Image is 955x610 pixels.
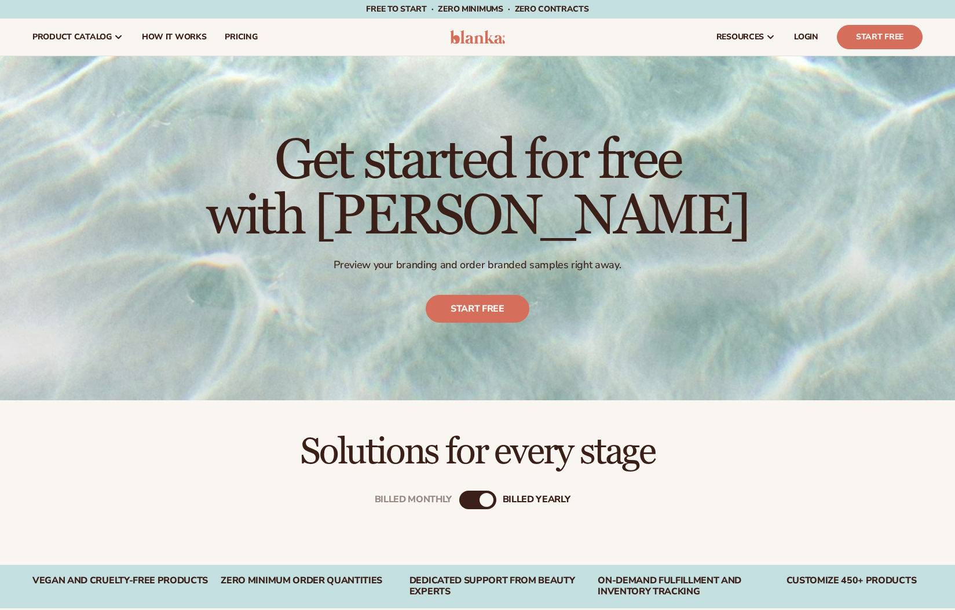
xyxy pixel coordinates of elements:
[837,25,923,49] a: Start Free
[221,575,398,586] div: Zero Minimum Order QuantitieS
[409,575,587,597] div: Dedicated Support From Beauty Experts
[375,494,452,505] div: Billed Monthly
[794,32,818,42] span: LOGIN
[142,32,207,42] span: How It Works
[503,494,570,505] div: billed Yearly
[133,19,216,56] a: How It Works
[707,19,785,56] a: resources
[206,258,749,272] p: Preview your branding and order branded samples right away.
[716,32,764,42] span: resources
[450,30,505,44] img: logo
[598,575,775,597] div: On-Demand Fulfillment and Inventory Tracking
[225,32,257,42] span: pricing
[32,433,923,472] h2: Solutions for every stage
[426,295,529,323] a: Start free
[215,19,266,56] a: pricing
[785,19,828,56] a: LOGIN
[32,575,210,586] div: Vegan and Cruelty-Free Products
[206,133,749,244] h1: Get started for free with [PERSON_NAME]
[366,3,588,14] span: Free to start · ZERO minimums · ZERO contracts
[23,19,133,56] a: product catalog
[32,32,112,42] span: product catalog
